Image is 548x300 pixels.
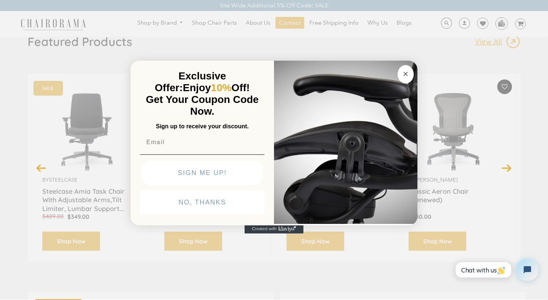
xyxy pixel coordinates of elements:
[156,123,249,129] span: Sign up to receive your discount.
[140,190,264,214] button: NO, THANKS
[245,225,303,233] a: Created with Klaviyo - opens in a new tab
[35,161,48,174] button: Previous
[146,94,259,117] span: Get Your Coupon Code Now.
[140,135,264,150] input: Email
[183,82,250,93] span: Enjoy Off!
[274,59,417,224] img: 92d77583-a095-41f6-84e7-858462e0427a.jpeg
[398,65,414,83] button: Close dialog
[448,253,545,287] iframe: Tidio Chat
[500,161,513,174] button: Next
[142,161,263,185] button: SIGN ME UP!
[155,70,226,93] span: Exclusive Offer:
[140,154,264,155] img: underline
[211,82,231,93] span: 10%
